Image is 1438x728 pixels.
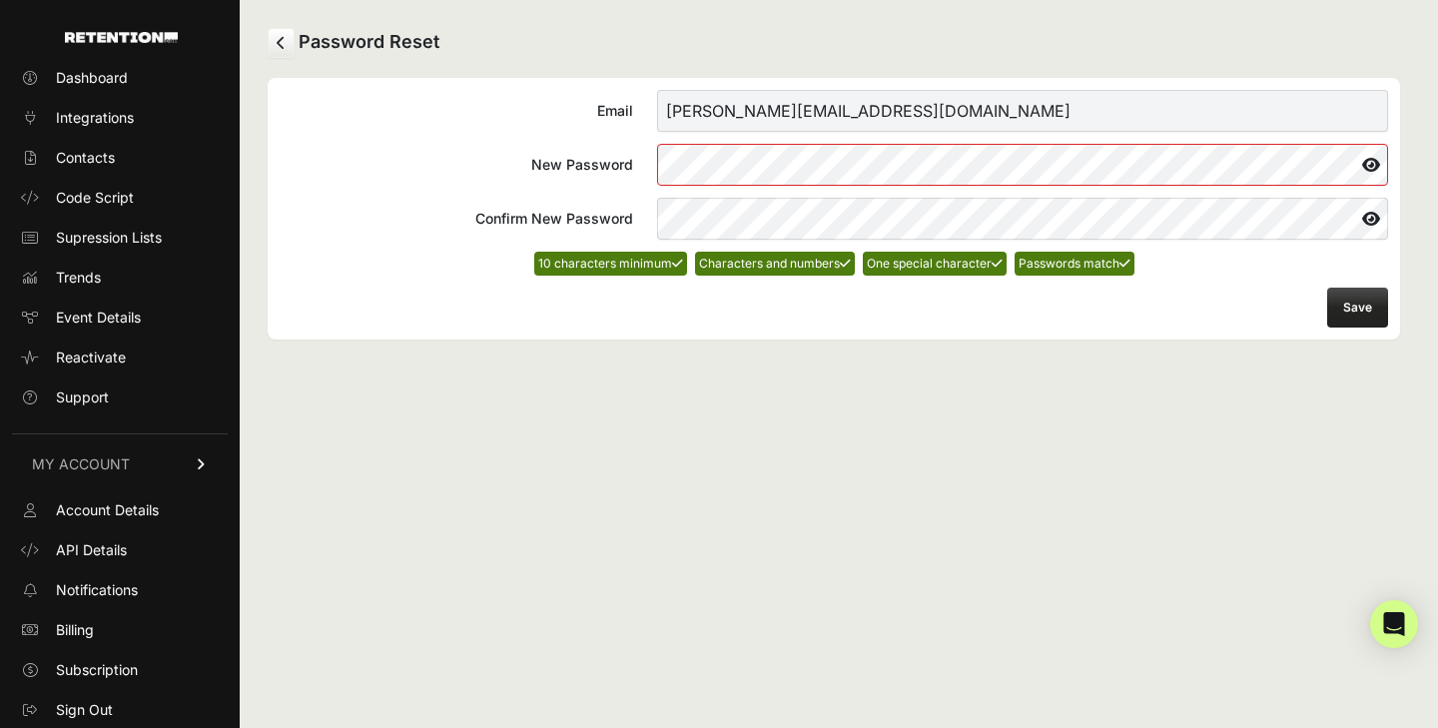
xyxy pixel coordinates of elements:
[695,252,855,276] li: Characters and numbers
[56,308,141,328] span: Event Details
[56,700,113,720] span: Sign Out
[863,252,1007,276] li: One special character
[280,155,633,175] div: New Password
[12,182,228,214] a: Code Script
[1370,600,1418,648] div: Open Intercom Messenger
[12,222,228,254] a: Supression Lists
[56,268,101,288] span: Trends
[56,620,94,640] span: Billing
[56,387,109,407] span: Support
[12,433,228,494] a: MY ACCOUNT
[12,494,228,526] a: Account Details
[56,68,128,88] span: Dashboard
[56,228,162,248] span: Supression Lists
[56,500,159,520] span: Account Details
[56,188,134,208] span: Code Script
[280,209,633,229] div: Confirm New Password
[12,654,228,686] a: Subscription
[657,90,1388,132] input: Email
[56,660,138,680] span: Subscription
[12,262,228,294] a: Trends
[12,381,228,413] a: Support
[657,198,1388,240] input: Confirm New Password
[56,148,115,168] span: Contacts
[12,142,228,174] a: Contacts
[56,348,126,367] span: Reactivate
[65,32,178,43] img: Retention.com
[56,108,134,128] span: Integrations
[1327,288,1388,328] button: Save
[268,28,1400,58] h2: Password Reset
[280,101,633,121] div: Email
[12,102,228,134] a: Integrations
[56,580,138,600] span: Notifications
[56,540,127,560] span: API Details
[32,454,130,474] span: MY ACCOUNT
[12,534,228,566] a: API Details
[657,144,1388,186] input: New Password
[12,302,228,334] a: Event Details
[12,342,228,373] a: Reactivate
[534,252,687,276] li: 10 characters minimum
[12,694,228,726] a: Sign Out
[12,614,228,646] a: Billing
[1015,252,1134,276] li: Passwords match
[12,574,228,606] a: Notifications
[12,62,228,94] a: Dashboard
